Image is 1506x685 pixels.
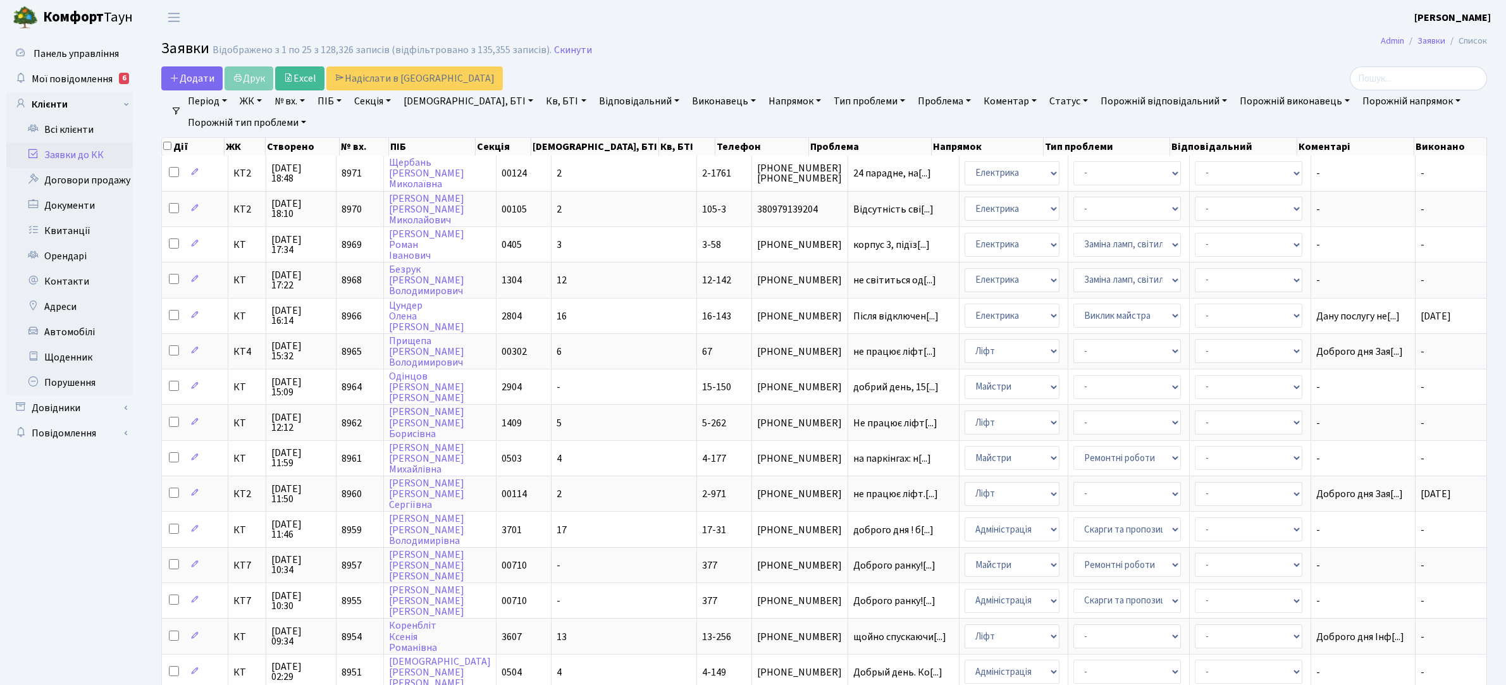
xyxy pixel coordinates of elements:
[502,238,522,252] span: 0405
[557,273,567,287] span: 12
[342,523,362,537] span: 8959
[170,71,214,85] span: Додати
[161,66,223,90] a: Додати
[757,347,842,357] span: [PHONE_NUMBER]
[554,44,592,56] a: Скинути
[557,523,567,537] span: 17
[1362,28,1506,54] nav: breadcrumb
[702,345,712,359] span: 67
[1316,204,1410,214] span: -
[557,238,562,252] span: 3
[557,594,560,608] span: -
[853,166,931,180] span: 24 парадне, на[...]
[853,523,934,537] span: доброго дня ! б[...]
[502,166,527,180] span: 00124
[342,202,362,216] span: 8970
[233,204,261,214] span: КТ2
[342,665,362,679] span: 8951
[502,630,522,644] span: 3607
[213,44,552,56] div: Відображено з 1 по 25 з 128,326 записів (відфільтровано з 135,355 записів).
[853,594,935,608] span: Доброго ранку![...]
[702,665,726,679] span: 4-149
[1235,90,1355,112] a: Порожній виконавець
[1357,90,1466,112] a: Порожній напрямок
[502,416,522,430] span: 1409
[757,418,842,428] span: [PHONE_NUMBER]
[269,90,310,112] a: № вх.
[1316,275,1410,285] span: -
[271,199,331,219] span: [DATE] 18:10
[32,72,113,86] span: Мої повідомлення
[6,370,133,395] a: Порушення
[1316,345,1403,359] span: Доброго дня Зая[...]
[541,90,591,112] a: Кв, БТІ
[757,632,842,642] span: [PHONE_NUMBER]
[162,138,225,156] th: Дії
[557,380,560,394] span: -
[389,262,464,298] a: Безрук[PERSON_NAME]Володимирович
[853,309,939,323] span: Після відключен[...]
[233,632,261,642] span: КТ
[233,418,261,428] span: КТ
[233,525,261,535] span: КТ
[342,238,362,252] span: 8969
[389,441,464,476] a: [PERSON_NAME][PERSON_NAME]Михайлівна
[233,596,261,606] span: КТ7
[702,309,731,323] span: 16-143
[531,138,659,156] th: [DEMOGRAPHIC_DATA], БТІ
[6,117,133,142] a: Всі клієнти
[1421,238,1424,252] span: -
[6,395,133,421] a: Довідники
[342,166,362,180] span: 8971
[389,369,464,405] a: Одінцов[PERSON_NAME][PERSON_NAME]
[1414,11,1491,25] b: [PERSON_NAME]
[389,192,464,227] a: [PERSON_NAME][PERSON_NAME]Миколайович
[1421,416,1424,430] span: -
[233,489,261,499] span: КТ2
[702,238,721,252] span: 3-58
[1096,90,1232,112] a: Порожній відповідальний
[1421,309,1451,323] span: [DATE]
[913,90,976,112] a: Проблема
[702,558,717,572] span: 377
[161,37,209,59] span: Заявки
[502,523,522,537] span: 3701
[43,7,133,28] span: Таун
[702,202,726,216] span: 105-3
[1316,525,1410,535] span: -
[557,166,562,180] span: 2
[6,41,133,66] a: Панель управління
[757,204,842,214] span: 380979139204
[1381,34,1404,47] a: Admin
[502,309,522,323] span: 2804
[1316,240,1410,250] span: -
[1421,630,1424,644] span: -
[1316,382,1410,392] span: -
[389,583,464,619] a: [PERSON_NAME][PERSON_NAME][PERSON_NAME]
[853,380,939,394] span: добрий день, 15[...]
[43,7,104,27] b: Комфорт
[342,309,362,323] span: 8966
[1316,630,1404,644] span: Доброго дня Інф[...]
[271,662,331,682] span: [DATE] 02:29
[757,311,842,321] span: [PHONE_NUMBER]
[702,452,726,466] span: 4-177
[702,523,726,537] span: 17-31
[502,380,522,394] span: 2904
[757,382,842,392] span: [PHONE_NUMBER]
[183,90,232,112] a: Період
[853,558,935,572] span: Доброго ранку![...]
[502,452,522,466] span: 0503
[1316,168,1410,178] span: -
[702,273,731,287] span: 12-142
[342,416,362,430] span: 8962
[853,202,934,216] span: Відсутність сві[...]
[183,112,311,133] a: Порожній тип проблеми
[389,334,464,369] a: Прищепа[PERSON_NAME]Володимирович
[502,594,527,608] span: 00710
[6,218,133,244] a: Квитанції
[1316,560,1410,571] span: -
[978,90,1042,112] a: Коментар
[1421,452,1424,466] span: -
[829,90,910,112] a: Тип проблеми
